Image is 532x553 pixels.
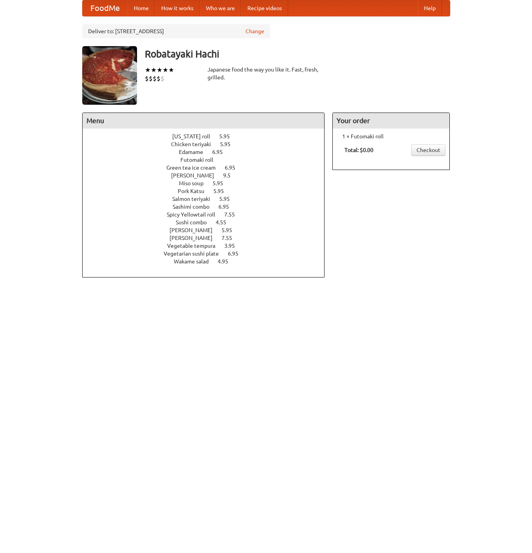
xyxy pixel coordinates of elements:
[170,227,220,233] span: [PERSON_NAME]
[149,74,153,83] li: $
[170,235,247,241] a: [PERSON_NAME] 7.55
[164,251,227,257] span: Vegetarian sushi plate
[145,46,450,62] h3: Robatayaki Hachi
[171,172,245,179] a: [PERSON_NAME] 9.5
[344,147,373,153] b: Total: $0.00
[157,74,161,83] li: $
[222,235,240,241] span: 7.55
[167,243,223,249] span: Vegetable tempura
[164,251,253,257] a: Vegetarian sushi plate 6.95
[166,165,224,171] span: Green tea ice cream
[173,204,243,210] a: Sashimi combo 6.95
[166,165,250,171] a: Green tea ice cream 6.95
[167,211,223,218] span: Spicy Yellowtail roll
[218,204,237,210] span: 6.95
[171,141,219,147] span: Chicken teriyaki
[153,74,157,83] li: $
[337,132,445,140] li: 1 × Futomaki roll
[172,133,218,140] span: [US_STATE] roll
[245,27,264,35] a: Change
[174,258,243,265] a: Wakame salad 4.95
[82,24,270,38] div: Deliver to: [STREET_ADDRESS]
[225,165,243,171] span: 6.95
[170,235,220,241] span: [PERSON_NAME]
[216,219,234,225] span: 4.55
[128,0,155,16] a: Home
[213,188,232,194] span: 5.95
[162,66,168,74] li: ★
[179,149,237,155] a: Edamame 6.95
[212,149,231,155] span: 6.95
[173,204,217,210] span: Sashimi combo
[157,66,162,74] li: ★
[241,0,288,16] a: Recipe videos
[145,74,149,83] li: $
[83,113,325,129] h4: Menu
[161,74,164,83] li: $
[200,0,241,16] a: Who we are
[176,219,215,225] span: Sushi combo
[411,144,445,156] a: Checkout
[222,227,240,233] span: 5.95
[167,243,249,249] a: Vegetable tempura 3.95
[220,141,238,147] span: 5.95
[170,227,247,233] a: [PERSON_NAME] 5.95
[82,46,137,105] img: angular.jpg
[155,0,200,16] a: How it works
[178,188,238,194] a: Pork Katsu 5.95
[168,66,174,74] li: ★
[179,180,238,186] a: Miso soup 5.95
[151,66,157,74] li: ★
[223,172,238,179] span: 9.5
[333,113,449,129] h4: Your order
[167,211,249,218] a: Spicy Yellowtail roll 7.55
[178,188,212,194] span: Pork Katsu
[218,258,236,265] span: 4.95
[228,251,246,257] span: 6.95
[172,196,244,202] a: Salmon teriyaki 5.95
[219,133,238,140] span: 5.95
[172,133,244,140] a: [US_STATE] roll 5.95
[224,243,243,249] span: 3.95
[213,180,231,186] span: 5.95
[174,258,216,265] span: Wakame salad
[179,180,211,186] span: Miso soup
[418,0,442,16] a: Help
[171,172,222,179] span: [PERSON_NAME]
[145,66,151,74] li: ★
[180,157,236,163] a: Futomaki roll
[180,157,221,163] span: Futomaki roll
[176,219,241,225] a: Sushi combo 4.55
[172,196,218,202] span: Salmon teriyaki
[171,141,245,147] a: Chicken teriyaki 5.95
[224,211,243,218] span: 7.55
[207,66,325,81] div: Japanese food the way you like it. Fast, fresh, grilled.
[179,149,211,155] span: Edamame
[219,196,238,202] span: 5.95
[83,0,128,16] a: FoodMe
